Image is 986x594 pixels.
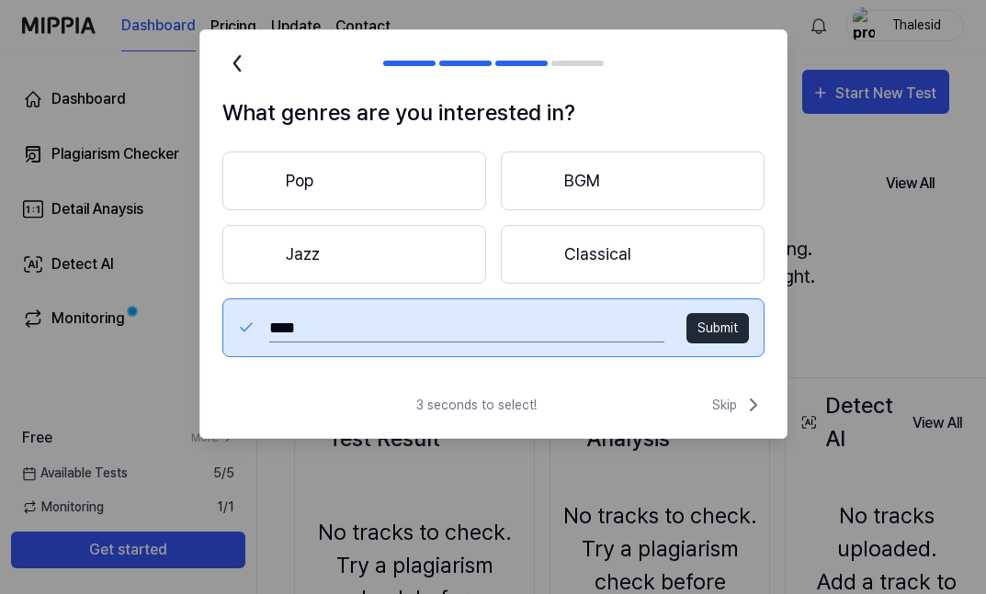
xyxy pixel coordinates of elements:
span: 3 seconds to select! [416,396,537,415]
button: Pop [222,151,486,210]
span: Skip [712,394,765,416]
button: Classical [501,225,765,284]
button: Jazz [222,225,486,284]
button: Skip [708,394,765,416]
button: BGM [501,151,765,210]
button: Submit [686,313,749,343]
h1: What genres are you interested in? [222,96,765,129]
